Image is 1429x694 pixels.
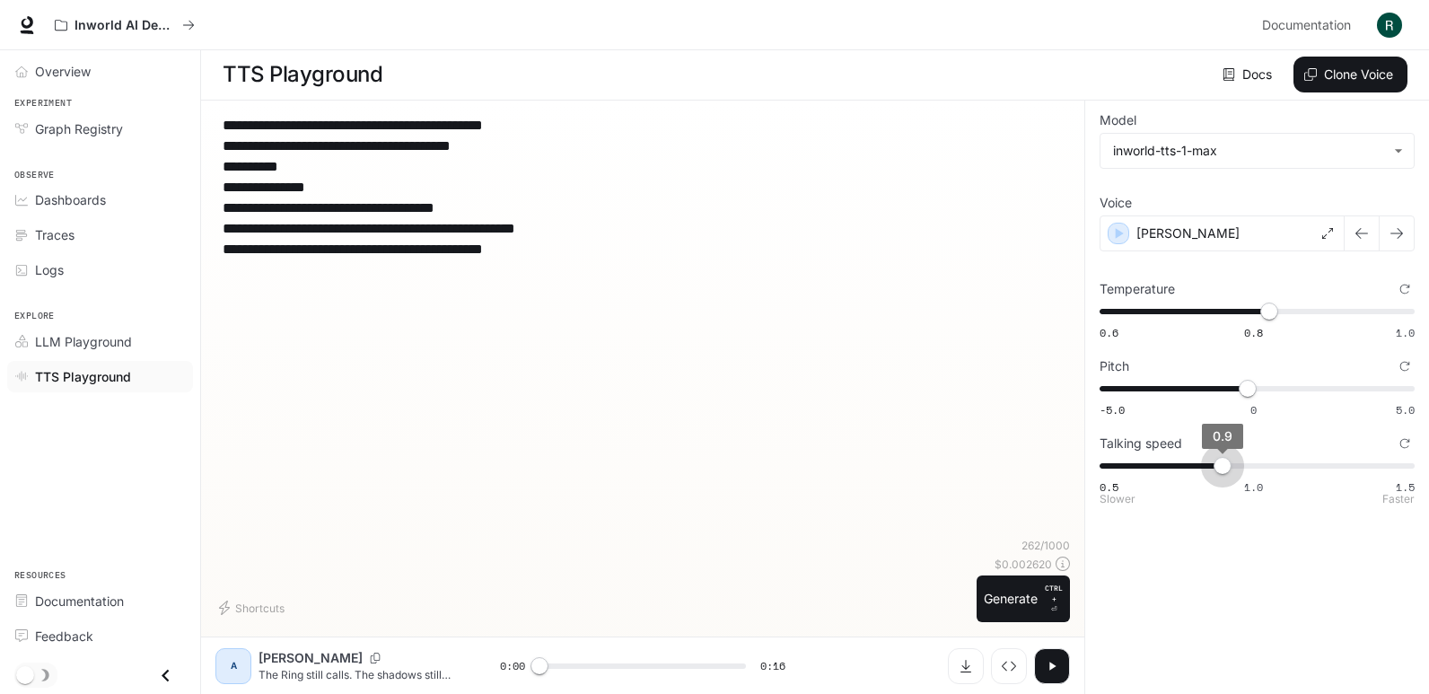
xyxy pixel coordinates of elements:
p: Pitch [1100,360,1129,373]
span: LLM Playground [35,332,132,351]
a: Graph Registry [7,113,193,145]
img: User avatar [1377,13,1402,38]
p: [PERSON_NAME] [1136,224,1240,242]
button: Download audio [948,648,984,684]
button: GenerateCTRL +⏎ [977,575,1070,622]
p: Inworld AI Demos [75,18,175,33]
span: Overview [35,62,91,81]
span: 5.0 [1396,402,1415,417]
button: Reset to default [1395,356,1415,376]
p: Model [1100,114,1136,127]
span: 0.6 [1100,325,1118,340]
span: 0 [1250,402,1257,417]
span: 0:16 [760,657,785,675]
button: Copy Voice ID [363,653,388,663]
span: 1.0 [1244,479,1263,495]
button: Inspect [991,648,1027,684]
button: Close drawer [145,657,186,694]
span: 1.5 [1396,479,1415,495]
p: ⏎ [1045,583,1063,615]
p: Temperature [1100,283,1175,295]
p: 262 / 1000 [1021,538,1070,553]
a: Logs [7,254,193,286]
a: Documentation [7,585,193,617]
p: Faster [1382,494,1415,505]
button: All workspaces [47,7,203,43]
div: inworld-tts-1-max [1113,142,1385,160]
span: Documentation [35,592,124,611]
a: Overview [7,56,193,87]
a: Dashboards [7,184,193,215]
p: Voice [1100,197,1132,209]
button: Clone Voice [1293,57,1407,92]
a: Feedback [7,620,193,652]
span: 0.8 [1244,325,1263,340]
span: Dashboards [35,190,106,209]
a: LLM Playground [7,326,193,357]
p: [PERSON_NAME] [259,649,363,667]
span: Dark mode toggle [16,664,34,684]
p: The Ring still calls. The shadows still whisper. And the stories? They’ve only just begun.” Hit l... [259,667,457,682]
div: inworld-tts-1-max [1100,134,1414,168]
a: Docs [1219,57,1279,92]
span: 0:00 [500,657,525,675]
span: -5.0 [1100,402,1125,417]
span: 1.0 [1396,325,1415,340]
p: $ 0.002620 [995,557,1052,572]
p: Slower [1100,494,1135,505]
button: User avatar [1372,7,1407,43]
div: A [219,652,248,681]
p: Talking speed [1100,437,1182,450]
a: TTS Playground [7,361,193,392]
button: Reset to default [1395,434,1415,453]
span: Graph Registry [35,119,123,138]
span: TTS Playground [35,367,131,386]
h1: TTS Playground [223,57,382,92]
span: 0.9 [1213,428,1232,444]
span: Traces [35,225,75,244]
a: Documentation [1255,7,1364,43]
span: 0.5 [1100,479,1118,495]
a: Traces [7,219,193,250]
span: Logs [35,260,64,279]
button: Shortcuts [215,593,292,622]
p: CTRL + [1045,583,1063,604]
button: Reset to default [1395,279,1415,299]
span: Feedback [35,627,93,646]
span: Documentation [1262,14,1351,37]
